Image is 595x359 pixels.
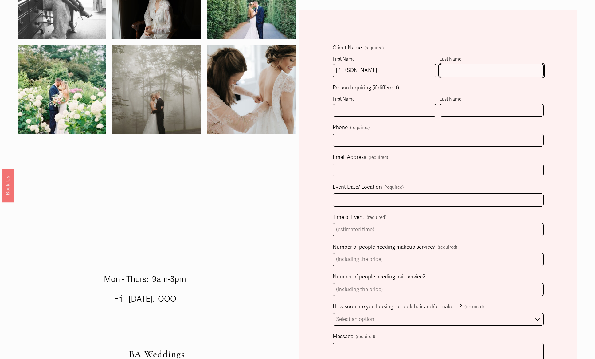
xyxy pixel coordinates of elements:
img: ASW-178.jpg [185,45,318,134]
span: Phone [333,123,348,132]
span: (required) [384,183,404,191]
span: Message [333,332,353,341]
span: Event Date/ Location [333,183,382,192]
input: (including the bride) [333,283,544,296]
div: First Name [333,95,437,104]
span: Number of people needing makeup service? [333,243,435,252]
span: Mon - Thurs: 9am-3pm [104,274,186,284]
div: Last Name [440,95,544,104]
img: 14305484_1259623107382072_1992716122685880553_o.jpg [18,31,106,148]
span: Number of people needing hair service? [333,272,425,282]
input: (estimated time) [333,223,544,236]
span: Email Address [333,153,366,162]
select: How soon are you looking to book hair and/or makeup? [333,313,544,326]
span: (required) [364,46,384,50]
span: How soon are you looking to book hair and/or makeup? [333,302,462,312]
span: Time of Event [333,213,364,222]
span: (required) [367,213,386,221]
span: (required) [438,243,457,251]
a: Book Us [2,169,14,202]
span: (required) [350,125,370,130]
span: Fri - [DATE]: OOO [114,294,176,304]
span: (required) [369,153,388,161]
span: Person Inquiring (if different) [333,83,399,93]
span: (required) [356,333,375,341]
span: Client Name [333,43,362,53]
img: a&b-249.jpg [90,45,223,134]
div: First Name [333,55,437,64]
input: (including the bride) [333,253,544,266]
div: Last Name [440,55,544,64]
span: (required) [464,303,484,311]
